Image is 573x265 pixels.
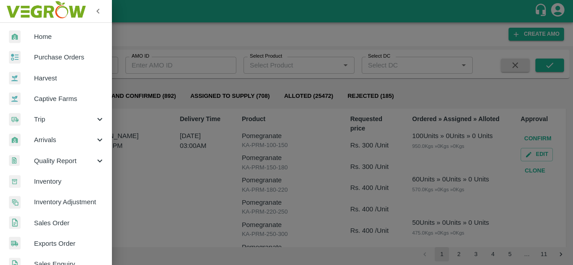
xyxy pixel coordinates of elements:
[34,52,105,62] span: Purchase Orders
[9,30,21,43] img: whArrival
[34,156,95,166] span: Quality Report
[9,72,21,85] img: harvest
[9,196,21,209] img: inventory
[9,92,21,105] img: harvest
[9,51,21,64] img: reciept
[9,216,21,229] img: sales
[9,237,21,250] img: shipments
[34,94,105,104] span: Captive Farms
[9,175,21,188] img: whInventory
[34,239,105,248] span: Exports Order
[9,155,20,166] img: qualityReport
[34,197,105,207] span: Inventory Adjustment
[34,73,105,83] span: Harvest
[34,32,105,42] span: Home
[34,135,95,145] span: Arrivals
[9,113,21,126] img: delivery
[34,218,105,228] span: Sales Order
[34,177,105,186] span: Inventory
[34,114,95,124] span: Trip
[9,134,21,147] img: whArrival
